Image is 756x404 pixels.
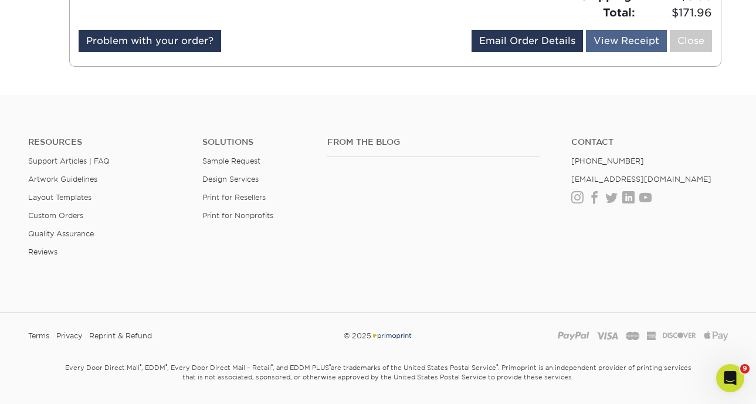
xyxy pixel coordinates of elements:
[28,229,94,238] a: Quality Assurance
[28,157,110,165] a: Support Articles | FAQ
[28,175,97,184] a: Artwork Guidelines
[89,327,152,345] a: Reprint & Refund
[740,364,750,374] span: 9
[472,30,583,52] a: Email Order Details
[670,30,712,52] a: Close
[28,327,49,345] a: Terms
[202,137,309,147] h4: Solutions
[639,5,712,21] span: $171.96
[329,363,331,369] sup: ®
[259,327,498,345] div: © 2025
[202,211,273,220] a: Print for Nonprofits
[371,331,412,340] img: Primoprint
[571,175,711,184] a: [EMAIL_ADDRESS][DOMAIN_NAME]
[165,363,167,369] sup: ®
[28,247,57,256] a: Reviews
[79,30,221,52] a: Problem with your order?
[496,363,498,369] sup: ®
[202,193,266,202] a: Print for Resellers
[571,137,728,147] a: Contact
[3,368,100,400] iframe: Google Customer Reviews
[202,157,260,165] a: Sample Request
[28,211,83,220] a: Custom Orders
[28,137,185,147] h4: Resources
[327,137,540,147] h4: From the Blog
[28,193,91,202] a: Layout Templates
[586,30,667,52] a: View Receipt
[716,364,744,392] iframe: Intercom live chat
[271,363,273,369] sup: ®
[202,175,259,184] a: Design Services
[603,6,635,19] strong: Total:
[140,363,141,369] sup: ®
[571,157,644,165] a: [PHONE_NUMBER]
[56,327,82,345] a: Privacy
